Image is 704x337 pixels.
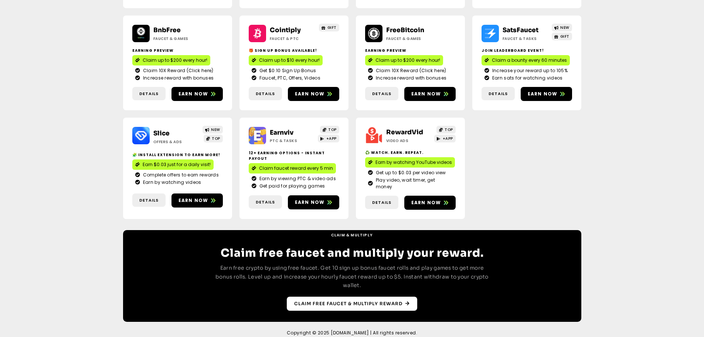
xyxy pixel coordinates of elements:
[139,197,159,203] span: Details
[211,127,220,132] span: NEW
[153,129,170,137] a: Slice
[249,150,339,161] h2: 12+ Earning options - instant payout
[294,300,402,307] span: Claim free faucet & multiply reward
[503,26,538,34] a: SatsFaucet
[212,136,220,141] span: TOP
[319,24,339,31] a: GIFT
[434,135,456,142] a: +APP
[259,165,333,172] span: Claim faucet reward every 5 min
[521,87,572,101] a: Earn now
[143,57,207,64] span: Claim up to $200 every hour!
[171,87,223,101] a: Earn now
[374,67,446,74] span: Claim 10X Reward (Click here)
[132,55,210,65] a: Claim up to $200 every hour!
[259,57,320,64] span: Claim up to $10 every hour!
[404,196,456,210] a: Earn now
[132,193,166,207] a: Details
[135,246,202,300] div: Slides
[482,55,570,65] a: Claim a bounty every 60 minutes
[365,150,456,155] h2: ♻️ Watch. Earn. Repeat.
[121,330,583,336] h2: Copyright © 2025 [DOMAIN_NAME] | All rights reserved.
[141,179,201,186] span: Earn by watching videos
[295,91,325,97] span: Earn now
[256,91,275,97] span: Details
[560,34,569,39] span: GIFT
[249,48,339,53] h2: 🎁 Sign up bonus available!
[386,26,424,34] a: FreeBitcoin
[492,57,567,64] span: Claim a bounty every 60 minutes
[249,195,282,209] a: Details
[178,197,208,204] span: Earn now
[365,157,455,168] a: Earn by watching YouTube videos
[365,196,398,209] a: Details
[411,91,441,97] span: Earn now
[258,183,325,189] span: Get paid for playing games
[490,67,568,74] span: Increase your reward up to 105%
[365,48,456,53] h2: Earning Preview
[270,138,316,144] h2: PTC & Tasks
[215,246,490,260] h2: Claim free faucet and multiply your reward.
[249,87,282,101] a: Details
[501,246,569,300] div: Slides
[132,152,223,158] h2: 🧩 Install extension to earn more!
[320,126,339,134] a: TOP
[288,87,339,101] a: Earn now
[153,139,200,145] h2: Offers & Ads
[288,195,339,209] a: Earn now
[374,75,446,81] span: Increase reward with bonuses
[270,36,316,41] h2: Faucet & PTC
[270,26,301,34] a: Cointiply
[375,57,440,64] span: Claim up to $200 every hour!
[490,75,563,81] span: Earn sats for watching videos
[249,55,323,65] a: Claim up to $10 every hour!
[489,91,508,97] span: Details
[372,199,391,206] span: Details
[132,159,214,170] a: Earn $0.03 just for a daily visit!
[139,91,159,97] span: Details
[327,232,377,239] a: Claim & Multiply
[132,48,223,53] h2: Earning Preview
[552,24,572,31] a: NEW
[215,264,490,290] p: Earn free crypto by using free faucet. Get 10 sign up bonus faucet rolls and play games to get mo...
[249,163,336,173] a: Claim faucet reward every 5 min
[374,169,446,176] span: Get up to $0.03 per video view
[411,199,441,206] span: Earn now
[270,129,293,137] a: Earnviv
[560,25,569,30] span: NEW
[372,91,391,97] span: Details
[132,87,166,101] a: Details
[295,199,325,206] span: Earn now
[141,67,214,74] span: Claim 10X Reward (Click here)
[443,136,453,141] span: +APP
[436,126,456,134] a: TOP
[203,126,223,134] a: NEW
[368,67,453,74] a: Claim 10X Reward (Click here)
[386,138,432,144] h2: Video ads
[204,135,223,142] a: TOP
[143,161,211,168] span: Earn $0.03 just for a daily visit!
[153,36,200,41] h2: Faucet & Games
[141,75,214,81] span: Increase reward with bonuses
[365,55,443,65] a: Claim up to $200 every hour!
[374,177,453,190] span: Play video, wait timer, get money
[135,67,220,74] a: Claim 10X Reward (Click here)
[386,36,432,41] h2: Faucet & Games
[528,91,558,97] span: Earn now
[318,135,339,142] a: +APP
[365,87,398,101] a: Details
[327,25,337,30] span: GIFT
[258,67,316,74] span: Get $0.10 Sign Up Bonus
[258,175,336,182] span: Earn by viewing PTC & video ads
[552,33,572,40] a: GIFT
[331,232,373,238] span: Claim & Multiply
[482,87,515,101] a: Details
[375,159,452,166] span: Earn by watching YouTube videos
[503,36,549,41] h2: Faucet & Tasks
[178,91,208,97] span: Earn now
[256,199,275,205] span: Details
[404,87,456,101] a: Earn now
[386,128,423,136] a: RewardVid
[141,172,219,178] span: Complete offers to earn rewards
[445,127,453,132] span: TOP
[153,26,181,34] a: BnbFree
